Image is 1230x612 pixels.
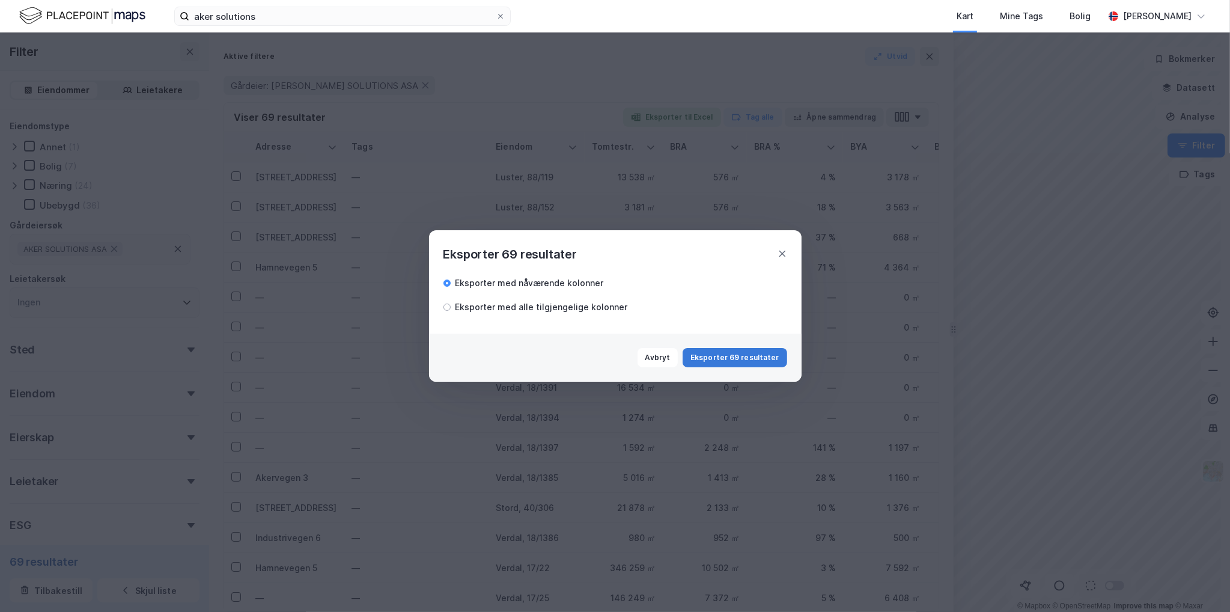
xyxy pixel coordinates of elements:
div: Eksporter 69 resultater [443,245,577,264]
input: Søk på adresse, matrikkel, gårdeiere, leietakere eller personer [189,7,496,25]
div: Mine Tags [1000,9,1043,23]
div: [PERSON_NAME] [1123,9,1192,23]
div: Bolig [1070,9,1091,23]
img: logo.f888ab2527a4732fd821a326f86c7f29.svg [19,5,145,26]
div: Eksporter med alle tilgjengelige kolonner [455,300,628,314]
div: Eksporter med nåværende kolonner [455,276,604,290]
button: Avbryt [638,348,678,367]
iframe: Chat Widget [1170,554,1230,612]
div: Kart [957,9,973,23]
button: Eksporter 69 resultater [683,348,787,367]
